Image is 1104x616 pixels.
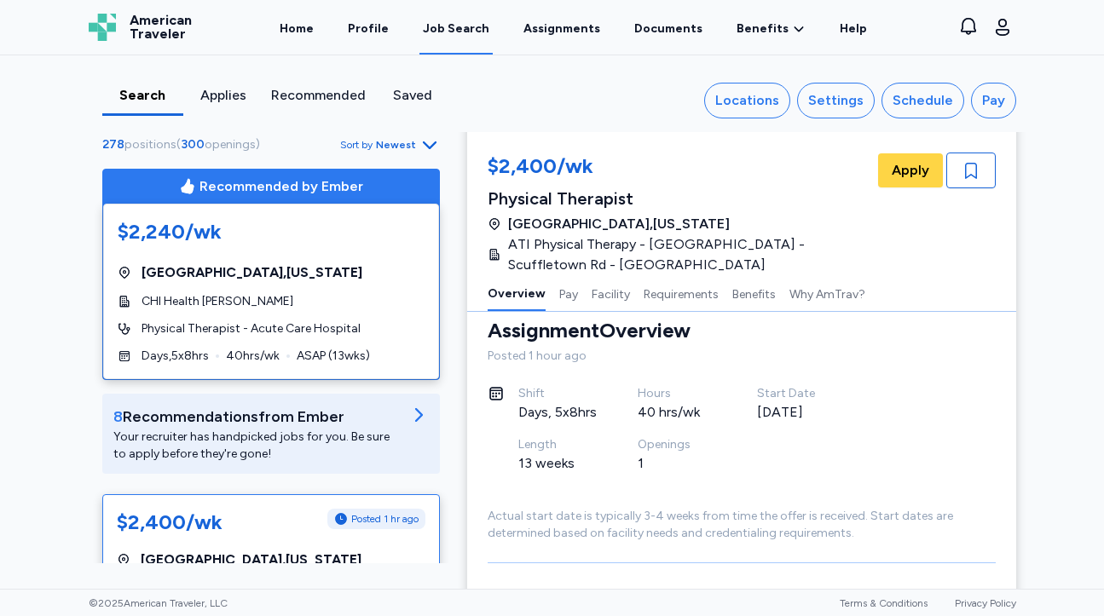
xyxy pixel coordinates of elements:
[644,275,719,311] button: Requirements
[971,83,1016,118] button: Pay
[715,90,779,111] div: Locations
[638,436,716,453] div: Openings
[955,597,1016,609] a: Privacy Policy
[113,429,402,463] div: Your recruiter has handpicked jobs for you. Be sure to apply before they're gone!
[840,597,928,609] a: Terms & Conditions
[488,275,546,311] button: Overview
[732,275,776,311] button: Benefits
[757,385,835,402] div: Start Date
[488,317,691,344] div: Assignment Overview
[508,214,730,234] span: [GEOGRAPHIC_DATA] , [US_STATE]
[518,436,597,453] div: Length
[141,550,361,570] span: [GEOGRAPHIC_DATA] , [US_STATE]
[757,402,835,423] div: [DATE]
[271,85,366,106] div: Recommended
[226,348,280,365] span: 40 hrs/wk
[351,512,419,526] span: Posted 1 hr ago
[488,187,875,210] div: Physical Therapist
[113,407,123,426] span: 8
[488,348,996,365] div: Posted 1 hour ago
[142,348,209,365] span: Days , 5 x 8 hrs
[297,348,370,365] span: ASAP ( 13 wks)
[488,153,875,183] div: $2,400/wk
[488,584,523,611] span: Pay
[559,275,578,311] button: Pay
[737,20,806,37] a: Benefits
[102,136,267,153] div: ( )
[488,508,996,542] div: Actual start date is typically 3-4 weeks from time the offer is received. Start dates are determi...
[518,402,597,423] div: Days, 5x8hrs
[737,20,789,37] span: Benefits
[89,14,116,41] img: Logo
[118,218,425,245] div: $2,240/wk
[205,137,256,152] span: openings
[892,160,929,181] span: Apply
[789,275,865,311] button: Why AmTrav?
[592,275,630,311] button: Facility
[89,596,228,610] span: © 2025 American Traveler, LLC
[638,453,716,474] div: 1
[379,85,447,106] div: Saved
[704,83,790,118] button: Locations
[376,138,416,152] span: Newest
[340,135,440,155] button: Sort byNewest
[508,234,864,275] span: ATI Physical Therapy - [GEOGRAPHIC_DATA] - Scuffletown Rd - [GEOGRAPHIC_DATA]
[130,14,192,41] span: American Traveler
[102,137,124,152] span: 278
[109,85,176,106] div: Search
[638,385,716,402] div: Hours
[881,83,964,118] button: Schedule
[181,137,205,152] span: 300
[638,402,716,423] div: 40 hrs/wk
[423,20,489,37] div: Job Search
[340,138,373,152] span: Sort by
[982,90,1005,111] div: Pay
[878,153,943,187] button: Apply
[419,2,493,55] a: Job Search
[190,85,257,106] div: Applies
[893,90,953,111] div: Schedule
[797,83,875,118] button: Settings
[142,320,361,337] span: Physical Therapist - Acute Care Hospital
[808,90,864,111] div: Settings
[518,385,597,402] div: Shift
[113,405,402,429] div: Recommendation s from Ember
[142,293,293,310] span: CHI Health [PERSON_NAME]
[117,509,223,536] div: $2,400/wk
[142,262,362,283] span: [GEOGRAPHIC_DATA] , [US_STATE]
[518,453,597,474] div: 13 weeks
[199,176,363,197] span: Recommended by Ember
[124,137,176,152] span: positions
